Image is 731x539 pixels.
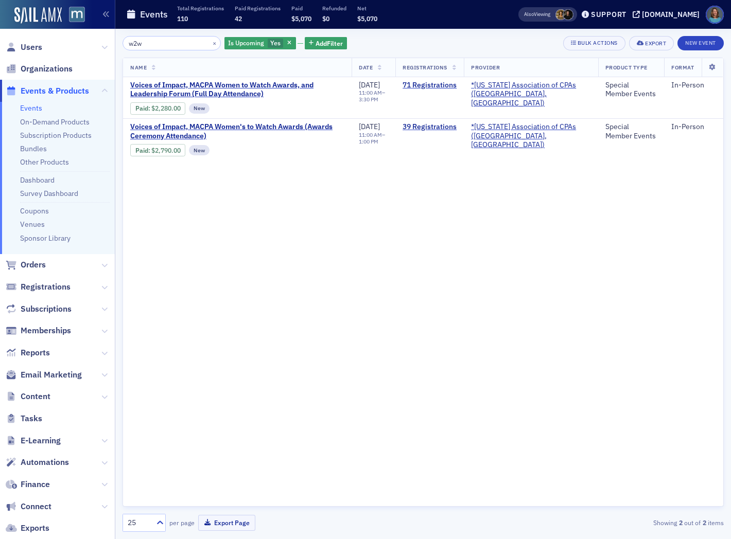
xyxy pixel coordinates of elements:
[140,8,168,21] h1: Events
[671,122,716,132] div: In-Person
[6,303,72,315] a: Subscriptions
[359,138,378,145] time: 1:00 PM
[563,36,625,50] button: Bulk Actions
[135,104,151,112] span: :
[270,39,281,47] span: Yes
[291,14,311,23] span: $5,070
[578,40,618,46] div: Bulk Actions
[189,103,210,114] div: New
[605,122,657,140] div: Special Member Events
[210,38,219,47] button: ×
[20,175,55,185] a: Dashboard
[20,233,71,243] a: Sponsor Library
[357,14,377,23] span: $5,070
[130,102,185,115] div: Paid: 17 - $228000
[21,347,50,358] span: Reports
[14,7,62,24] img: SailAMX
[471,81,590,108] span: *Maryland Association of CPAs (Timonium, MD)
[359,89,382,96] time: 11:00 AM
[471,122,590,150] span: *Maryland Association of CPAs (Timonium, MD)
[645,41,666,46] div: Export
[403,122,457,132] a: 39 Registrations
[198,515,255,531] button: Export Page
[629,36,674,50] button: Export
[6,369,82,381] a: Email Marketing
[6,325,71,336] a: Memberships
[20,206,49,215] a: Coupons
[123,36,221,50] input: Search…
[555,9,566,20] span: Laura Swann
[21,42,42,53] span: Users
[151,104,181,112] span: $2,280.00
[357,5,377,12] p: Net
[671,81,716,90] div: In-Person
[6,281,71,293] a: Registrations
[6,413,42,424] a: Tasks
[135,147,151,154] span: :
[21,413,42,424] span: Tasks
[69,7,85,23] img: SailAMX
[21,325,71,336] span: Memberships
[6,259,46,271] a: Orders
[359,132,388,145] div: –
[359,131,382,138] time: 11:00 AM
[642,10,700,19] div: [DOMAIN_NAME]
[128,517,150,528] div: 25
[130,81,344,99] a: Voices of Impact, MACPA Women to Watch Awards, and Leadership Forum (Full Day Attendance)
[316,39,343,48] span: Add Filter
[21,63,73,75] span: Organizations
[177,5,224,12] p: Total Registrations
[224,37,296,50] div: Yes
[21,435,61,446] span: E-Learning
[235,5,281,12] p: Paid Registrations
[21,85,89,97] span: Events & Products
[524,11,534,17] div: Also
[322,14,329,23] span: $0
[563,9,573,20] span: Lauren McDonough
[403,81,457,90] a: 71 Registrations
[20,157,69,167] a: Other Products
[21,303,72,315] span: Subscriptions
[359,89,388,103] div: –
[20,103,42,113] a: Events
[20,144,47,153] a: Bundles
[677,518,684,527] strong: 2
[524,11,550,18] span: Viewing
[6,435,61,446] a: E-Learning
[6,501,51,512] a: Connect
[305,37,347,50] button: AddFilter
[228,39,264,47] span: Is Upcoming
[291,5,311,12] p: Paid
[322,5,346,12] p: Refunded
[6,457,69,468] a: Automations
[471,64,500,71] span: Provider
[471,81,590,108] a: *[US_STATE] Association of CPAs ([GEOGRAPHIC_DATA], [GEOGRAPHIC_DATA])
[359,80,380,89] span: [DATE]
[605,81,657,99] div: Special Member Events
[359,64,373,71] span: Date
[21,391,50,402] span: Content
[677,36,724,50] button: New Event
[6,347,50,358] a: Reports
[130,122,344,140] a: Voices of Impact, MACPA Women's to Watch Awards (Awards Ceremony Attendance)
[151,147,181,154] span: $2,790.00
[20,117,90,127] a: On-Demand Products
[130,144,185,156] div: Paid: 36 - $279000
[189,145,210,155] div: New
[6,523,49,534] a: Exports
[21,501,51,512] span: Connect
[633,11,703,18] button: [DOMAIN_NAME]
[6,85,89,97] a: Events & Products
[403,64,447,71] span: Registrations
[21,369,82,381] span: Email Marketing
[21,281,71,293] span: Registrations
[359,96,378,103] time: 3:30 PM
[130,64,147,71] span: Name
[21,523,49,534] span: Exports
[20,189,78,198] a: Survey Dashboard
[677,38,724,47] a: New Event
[6,391,50,402] a: Content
